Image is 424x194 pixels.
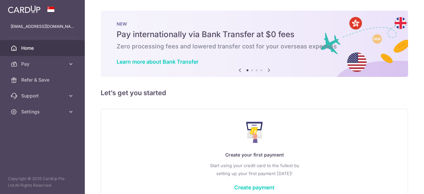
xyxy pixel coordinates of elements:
a: Learn more about Bank Transfer [117,58,198,65]
p: Create your first payment [114,151,395,159]
a: Create payment [234,184,275,191]
p: [EMAIL_ADDRESS][DOMAIN_NAME] [11,23,74,30]
img: CardUp [8,5,40,13]
img: Bank transfer banner [101,11,408,77]
h5: Pay internationally via Bank Transfer at $0 fees [117,29,392,40]
span: Refer & Save [21,77,65,83]
span: Home [21,45,65,51]
img: Make Payment [246,122,263,143]
p: Start using your credit card to the fullest by setting up your first payment [DATE]! [114,162,395,177]
h5: Let’s get you started [101,88,408,98]
span: Pay [21,61,65,67]
p: NEW [117,21,392,27]
span: Settings [21,108,65,115]
span: Support [21,93,65,99]
h6: Zero processing fees and lowered transfer cost for your overseas expenses [117,42,392,50]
